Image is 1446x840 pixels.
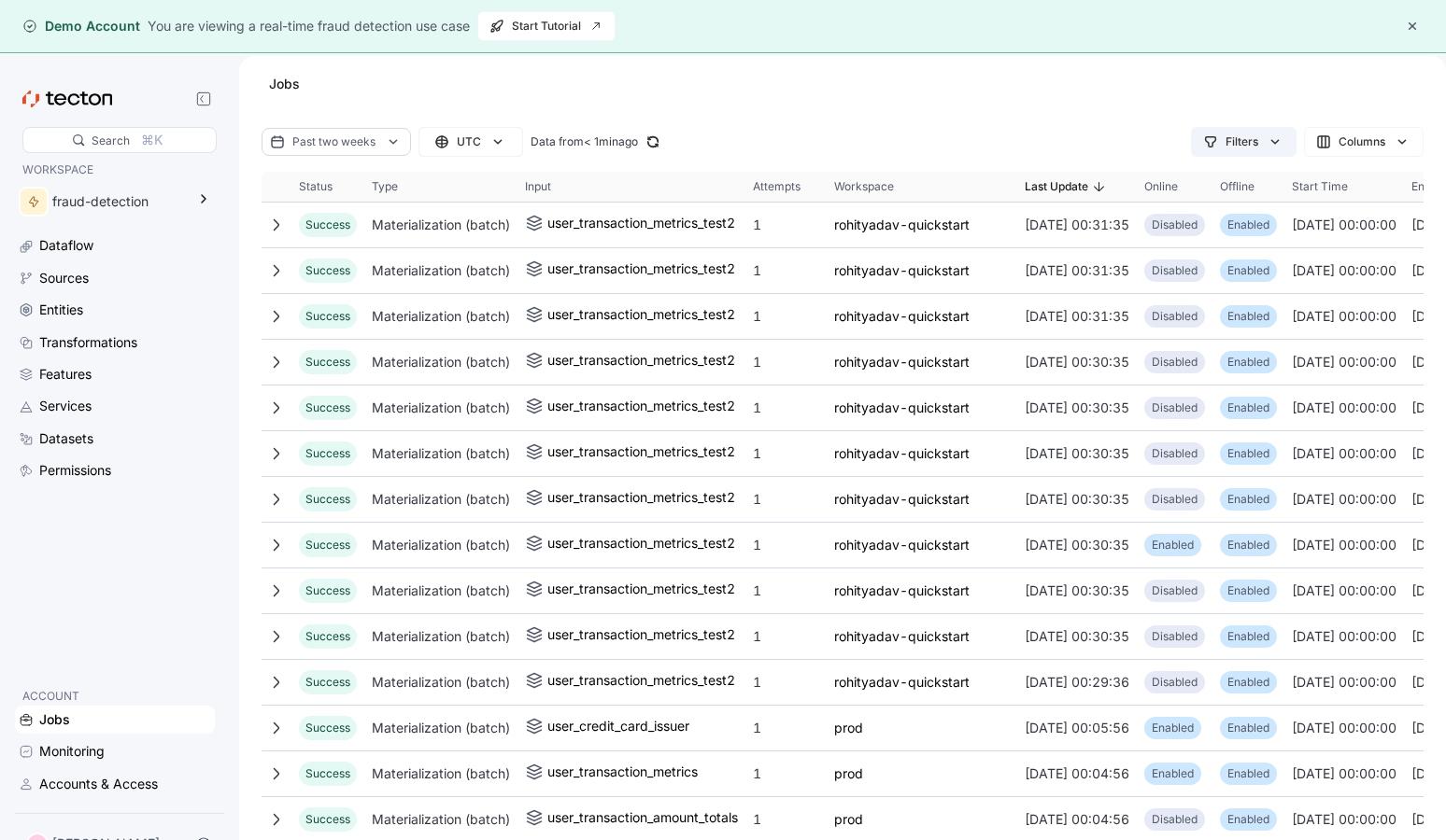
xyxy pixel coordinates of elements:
[1144,179,1178,194] span: Online
[15,706,215,734] a: Jobs
[52,191,185,212] div: fraud-detection
[1227,764,1269,783] p: Enabled
[1017,298,1137,335] div: [DATE] 00:31:35
[22,687,207,706] p: ACCOUNT
[547,486,735,509] div: user_transaction_metrics_test2
[364,755,517,792] div: Materialization (batch)
[834,671,970,693] a: rohityadav-quickstart
[745,481,827,518] div: 1
[292,133,380,150] div: Past two weeks
[1227,307,1269,326] p: Enabled
[1152,261,1198,280] p: Disabled
[39,709,70,730] div: Jobs
[547,212,735,234] div: user_transaction_metrics_test2
[834,179,894,194] span: Workspace
[525,806,738,833] a: user_transaction_amount_totals
[1017,755,1137,792] div: [DATE] 00:04:56
[525,578,735,605] a: user_transaction_metrics_test2
[305,492,350,506] span: Success
[1017,172,1137,202] button: Last Update
[372,179,398,194] span: Type
[1284,526,1404,564] div: [DATE] 00:00:00
[15,392,215,420] a: Services
[547,623,735,646] div: user_transaction_metrics_test2
[305,538,350,552] span: Success
[547,578,735,600] div: user_transaction_metrics_test2
[39,268,89,288] div: Sources
[39,364,92,385] div: Features
[305,446,350,460] span: Success
[525,258,735,285] a: user_transaction_metrics_test2
[1152,673,1198,692] p: Disabled
[547,349,735,371] div: user_transaction_metrics_test2
[418,127,523,157] button: UTC
[299,179,333,194] span: Status
[39,332,137,353] div: Transformations
[1284,252,1404,289] div: [DATE] 00:00:00
[745,343,827,381] div: 1
[364,801,517,838] div: Materialization (batch)
[547,715,689,737] div: user_credit_card_issuer
[39,774,158,794] div: Accounts & Access
[1227,444,1269,463] p: Enabled
[1152,307,1198,326] p: Disabled
[1220,179,1255,194] span: Offline
[834,397,970,419] a: rohityadav-quickstart
[525,532,735,559] a: user_transaction_metrics_test2
[22,127,217,153] div: Search⌘K
[364,252,517,289] div: Materialization (batch)
[364,343,517,381] div: Materialization (batch)
[745,664,827,701] div: 1
[1191,127,1297,157] button: Filters
[364,618,517,655] div: Materialization (batch)
[745,206,827,244] div: 1
[92,132,130,149] div: Search
[525,395,735,422] a: user_transaction_metrics_test2
[1227,719,1269,737] p: Enabled
[1284,664,1404,701] div: [DATE] 00:00:00
[15,737,215,765] a: Monitoring
[547,441,735,463] div: user_transaction_metrics_test2
[1017,618,1137,655] div: [DATE] 00:30:35
[1152,399,1198,417] p: Disabled
[305,812,350,826] span: Success
[1152,627,1198,646] p: Disabled
[1017,481,1137,518] div: [DATE] 00:30:35
[525,212,735,239] a: user_transaction_metrics_test2
[525,761,698,788] a: user_transaction_metrics
[1284,206,1404,244] div: [DATE] 00:00:00
[305,263,350,277] span: Success
[525,486,735,513] a: user_transaction_metrics_test2
[1227,490,1269,509] p: Enabled
[1284,172,1404,202] button: Start Time
[1017,801,1137,838] div: [DATE] 00:04:56
[1017,572,1137,609] div: [DATE] 00:30:35
[745,298,827,335] div: 1
[39,428,93,449] div: Datasets
[39,235,93,256] div: Dataflow
[525,715,689,742] a: user_credit_card_issuer
[745,572,827,609] div: 1
[745,709,827,747] div: 1
[745,755,827,792] div: 1
[834,259,970,282] a: rohityadav-quickstart
[1304,127,1424,157] button: Columns
[1284,435,1404,472] div: [DATE] 00:00:00
[15,360,215,388] a: Features
[1227,399,1269,417] p: Enabled
[15,329,215,357] a: Transformations
[745,435,827,472] div: 1
[745,252,827,289] div: 1
[547,669,735,692] div: user_transaction_metrics_test2
[834,808,863,831] a: prod
[477,11,616,41] button: Start Tutorial
[525,303,735,330] a: user_transaction_metrics_test2
[547,532,735,554] div: user_transaction_metrics_test2
[834,442,970,465] a: rohityadav-quickstart
[1284,298,1404,335] div: [DATE] 00:00:00
[834,580,970,602] a: rohityadav-quickstart
[834,351,970,373] a: rohityadav-quickstart
[547,303,735,326] div: user_transaction_metrics_test2
[305,675,350,689] span: Success
[1227,353,1269,371] p: Enabled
